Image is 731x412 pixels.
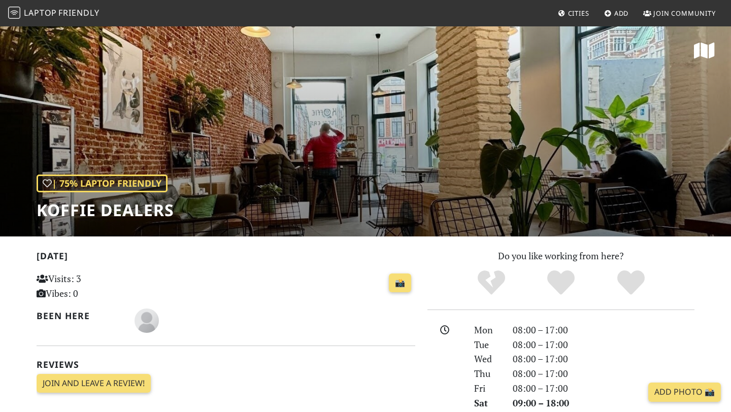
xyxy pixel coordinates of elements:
span: Friendly [58,7,99,18]
div: Fri [468,381,507,396]
a: Join and leave a review! [37,374,151,393]
span: Join Community [653,9,716,18]
div: Tue [468,337,507,352]
img: blank-535327c66bd565773addf3077783bbfce4b00ec00e9fd257753287c682c7fa38.png [135,308,159,333]
a: Add Photo 📸 [648,383,721,402]
div: 08:00 – 17:00 [507,323,701,337]
h2: Been here [37,311,122,321]
span: Laptop [24,7,57,18]
img: LaptopFriendly [8,7,20,19]
div: 08:00 – 17:00 [507,352,701,366]
a: Join Community [639,4,720,22]
a: 📸 [389,273,411,293]
p: Visits: 3 Vibes: 0 [37,271,155,301]
p: Do you like working from here? [427,249,694,263]
div: 08:00 – 17:00 [507,337,701,352]
div: 08:00 – 17:00 [507,366,701,381]
h2: [DATE] [37,251,415,265]
a: LaptopFriendly LaptopFriendly [8,5,99,22]
div: No [456,269,526,297]
div: Yes [526,269,596,297]
div: | 75% Laptop Friendly [37,175,168,192]
span: Cities [568,9,589,18]
div: 09:00 – 18:00 [507,396,701,410]
h2: Reviews [37,359,415,370]
span: Add [614,9,629,18]
div: Wed [468,352,507,366]
div: Thu [468,366,507,381]
h1: Koffie Dealers [37,200,174,220]
a: Cities [554,4,593,22]
span: TzwSVsOw TzwSVsOw [135,314,159,326]
div: Sat [468,396,507,410]
div: 08:00 – 17:00 [507,381,701,396]
a: Add [600,4,633,22]
div: Definitely! [596,269,666,297]
div: Mon [468,323,507,337]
